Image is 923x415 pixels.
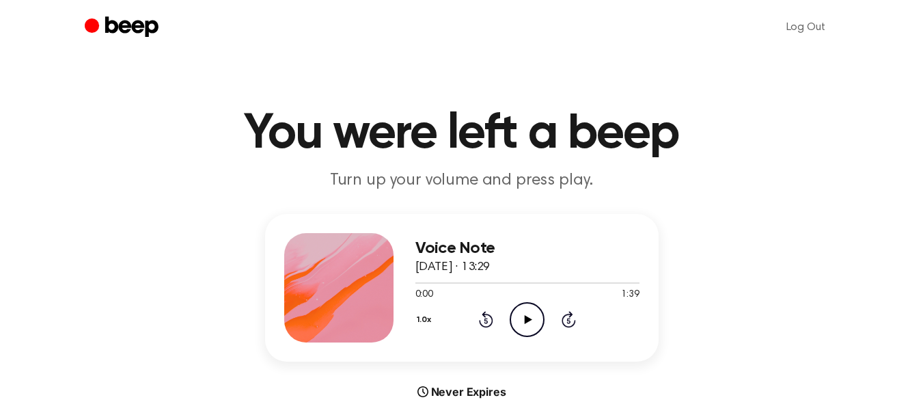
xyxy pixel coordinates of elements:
[112,109,812,159] h1: You were left a beep
[621,288,639,302] span: 1:39
[415,308,437,332] button: 1.0x
[85,14,162,41] a: Beep
[415,288,433,302] span: 0:00
[199,170,724,192] p: Turn up your volume and press play.
[415,261,491,273] span: [DATE] · 13:29
[415,239,639,258] h3: Voice Note
[265,384,659,400] div: Never Expires
[773,11,839,44] a: Log Out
